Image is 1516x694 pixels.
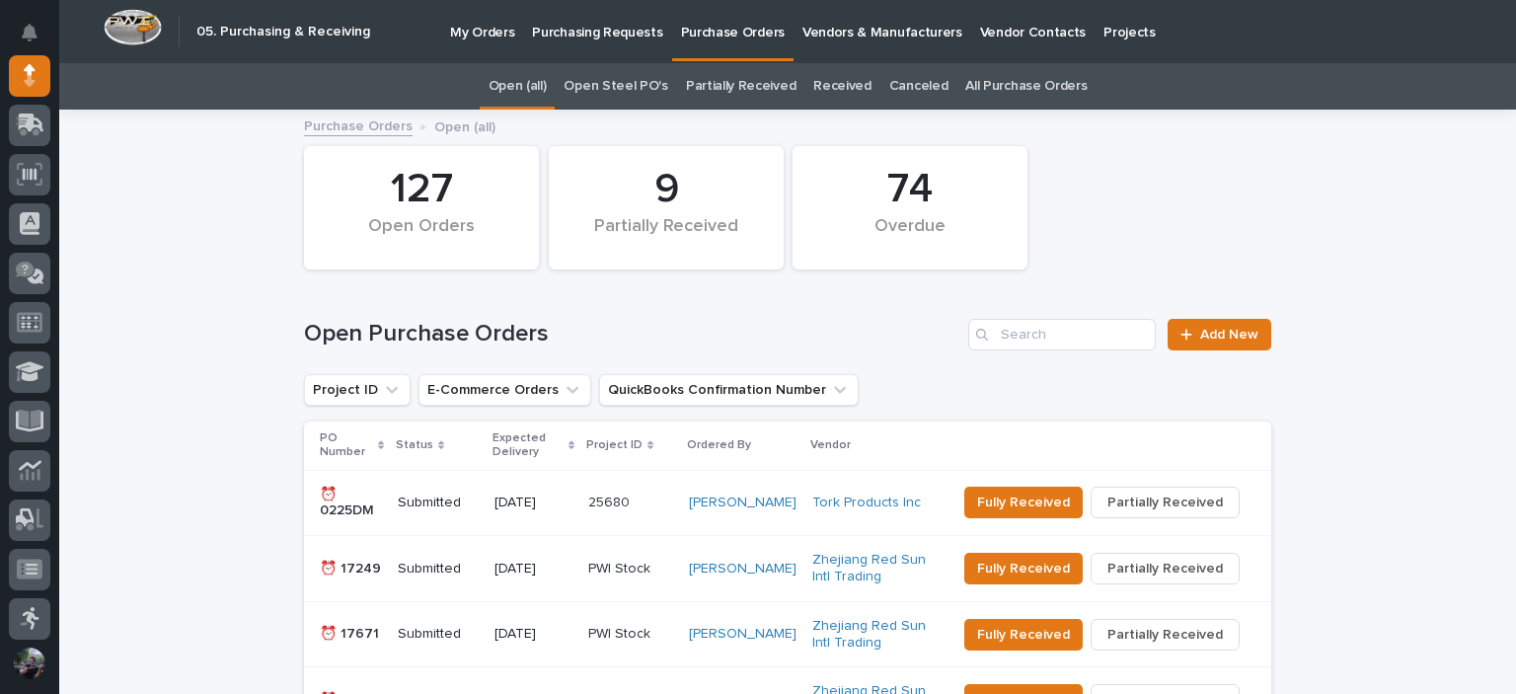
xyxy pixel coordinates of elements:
tr: ⏰ 0225DMSubmitted[DATE]25680[PERSON_NAME] Tork Products Inc Fully ReceivedPartially Received [304,470,1271,536]
a: Purchase Orders [304,114,413,136]
span: Partially Received [1107,559,1223,578]
span: Fully Received [977,493,1070,512]
p: ⏰ 0225DM [320,487,382,520]
button: Partially Received [1091,619,1240,651]
a: [PERSON_NAME] [689,561,796,578]
p: Submitted [398,495,479,511]
p: [DATE] [494,626,572,643]
a: Partially Received [686,63,796,110]
p: Submitted [398,561,479,578]
button: QuickBooks Confirmation Number [599,374,859,406]
tr: ⏰ 17249Submitted[DATE]PWI Stock[PERSON_NAME] Zhejiang Red Sun Intl Trading Fully ReceivedPartiall... [304,536,1271,602]
div: Notifications [25,24,50,55]
p: Submitted [398,626,479,643]
p: PO Number [320,427,373,464]
button: Notifications [9,12,50,53]
a: Zhejiang Red Sun Intl Trading [812,618,941,652]
p: ⏰ 17249 [320,561,382,578]
h1: Open Purchase Orders [304,320,960,348]
p: ⏰ 17671 [320,626,382,643]
p: Project ID [586,434,643,456]
p: [DATE] [494,495,572,511]
button: Project ID [304,374,411,406]
a: [PERSON_NAME] [689,495,796,511]
button: users-avatar [9,643,50,684]
tr: ⏰ 17671Submitted[DATE]PWI Stock[PERSON_NAME] Zhejiang Red Sun Intl Trading Fully ReceivedPartiall... [304,601,1271,667]
a: Received [813,63,872,110]
button: Partially Received [1091,487,1240,518]
button: Fully Received [964,553,1083,584]
div: 74 [826,165,994,214]
a: Open (all) [489,63,547,110]
h2: 05. Purchasing & Receiving [196,24,370,40]
span: Add New [1200,328,1258,342]
div: Overdue [826,216,994,258]
img: Workspace Logo [104,9,162,45]
p: Vendor [810,434,851,456]
a: [PERSON_NAME] [689,626,796,643]
span: Fully Received [977,625,1070,645]
p: PWI Stock [588,561,673,578]
p: Ordered By [687,434,751,456]
a: Add New [1168,319,1271,350]
button: Partially Received [1091,553,1240,584]
p: 25680 [588,495,673,511]
button: E-Commerce Orders [418,374,591,406]
p: Open (all) [434,115,495,136]
p: Status [396,434,433,456]
span: Partially Received [1107,625,1223,645]
button: Fully Received [964,619,1083,651]
a: All Purchase Orders [965,63,1087,110]
a: Open Steel PO's [564,63,667,110]
a: Canceled [889,63,948,110]
a: Zhejiang Red Sun Intl Trading [812,552,941,585]
a: Tork Products Inc [812,495,921,511]
span: Partially Received [1107,493,1223,512]
p: [DATE] [494,561,572,578]
p: PWI Stock [588,626,673,643]
div: 127 [338,165,505,214]
p: Expected Delivery [493,427,564,464]
div: 9 [582,165,750,214]
div: Partially Received [582,216,750,258]
span: Fully Received [977,559,1070,578]
div: Open Orders [338,216,505,258]
input: Search [968,319,1156,350]
button: Fully Received [964,487,1083,518]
